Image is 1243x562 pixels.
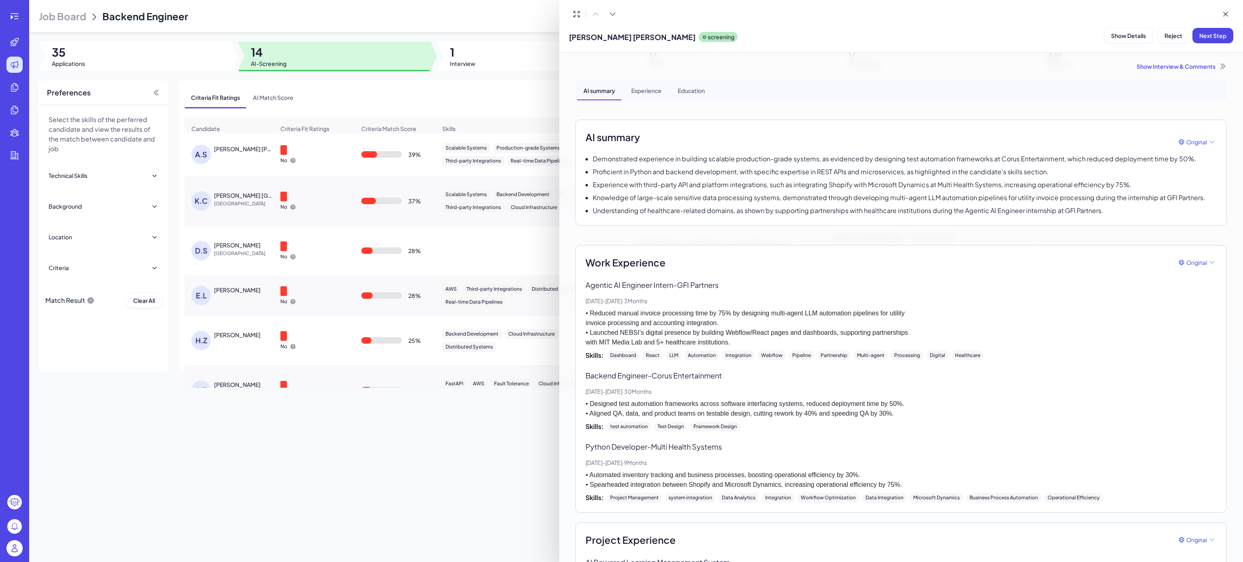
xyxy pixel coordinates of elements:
div: Integration [722,351,755,360]
span: Next Step [1199,32,1226,39]
span: Original [1186,536,1207,544]
h2: AI summary [585,130,640,144]
p: [DATE] - [DATE] · 30 Months [585,387,1217,396]
div: Show Interview & Comments [575,62,1227,70]
span: Skills: [585,493,604,503]
button: Next Step [1192,28,1233,43]
div: Project Management [607,493,662,503]
div: Framework Design [690,422,740,431]
div: Workflow Optimization [798,493,859,503]
div: Multi-agent [854,351,888,360]
p: • Reduced manual invoice processing time by 75% by designing multi-agent LLM automation pipelines... [585,308,1217,347]
div: Data Integration [862,493,907,503]
div: Experience [625,80,668,100]
div: Dashboard [607,351,639,360]
div: test automation [607,422,651,431]
p: Understanding of healthcare-related domains, as shown by supporting partnerships with healthcare ... [593,206,1103,216]
span: [PERSON_NAME] [PERSON_NAME] [569,32,696,42]
span: Skills: [585,422,604,431]
div: Business Process Automation [966,493,1041,503]
button: Show Details [1104,28,1153,43]
div: Digital [927,351,948,360]
div: Microsoft Dynamics [910,493,963,503]
span: Show Details [1111,32,1146,39]
div: system integration [665,493,715,503]
p: [DATE] - [DATE] · 3 Months [585,297,1217,305]
p: [DATE] - [DATE] · 9 Months [585,458,1217,467]
div: Integration [762,493,794,503]
span: Work Experience [585,255,666,270]
span: Original [1186,258,1207,267]
span: Original [1186,138,1207,146]
div: Pipeline [789,351,814,360]
div: Test Design [654,422,687,431]
p: Experience with third-party API and platform integrations, such as integrating Shopify with Micro... [593,180,1132,190]
p: • Automated inventory tracking and business processes, boosting operational efficiency by 30%. • ... [585,470,1217,490]
p: Backend Engineer - Corus Entertainment [585,370,1217,381]
div: LLM [666,351,681,360]
div: Education [671,80,711,100]
p: Knowledge of large-scale sensitive data processing systems, demonstrated through developing multi... [593,193,1205,203]
p: Python Developer - Multi Health Systems [585,441,1217,452]
span: Skills: [585,351,604,360]
p: Agentic AI Engineer Intern - GFI Partners [585,279,1217,290]
p: screening [708,33,734,41]
div: Data Analytics [719,493,759,503]
span: Reject [1165,32,1182,39]
div: AI summary [577,80,621,100]
p: Demonstrated experience in building scalable production-grade systems, as evidenced by designing ... [593,154,1196,164]
div: React [643,351,663,360]
div: Processing [891,351,923,360]
span: Project Experience [585,532,676,547]
div: Healthcare [952,351,984,360]
p: Proficient in Python and backend development, with specific expertise in REST APIs and microservi... [593,167,1049,177]
div: Operational Efficiency [1044,493,1103,503]
div: Webflow [758,351,786,360]
p: • Designed test automation frameworks across software interfacing systems, reduced deployment tim... [585,399,1217,418]
div: Partnership [817,351,851,360]
div: Automation [685,351,719,360]
button: Reject [1158,28,1189,43]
